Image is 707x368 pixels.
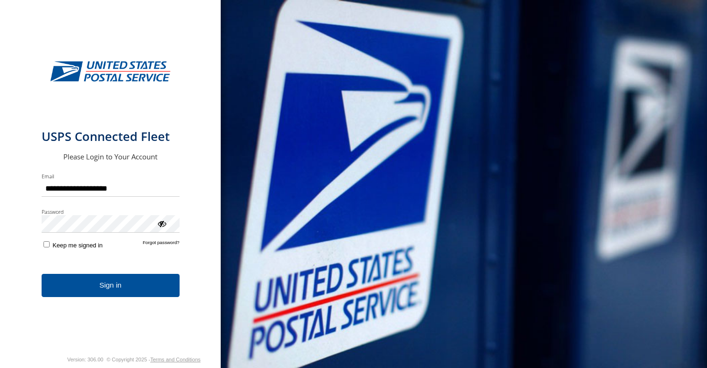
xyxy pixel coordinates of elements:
button: Sign in [42,274,180,297]
label: Email [42,173,180,180]
div: Version: 306.00 [67,357,103,362]
h1: USPS Connected Fleet [42,129,180,144]
form: main [27,23,194,354]
label: Password [42,208,180,215]
input: Keep me signed in [43,241,50,247]
img: USPS Connected Fleet [49,37,172,106]
h2: Please Login to Your Account [42,152,180,161]
div: ViewPassword [157,219,166,228]
span: Keep me signed in [52,242,103,249]
a: Terms and Conditions [150,357,200,362]
a: Forgot password? [143,240,180,249]
div: © Copyright 2025 - [106,357,200,362]
a: Visit our Website [20,355,64,364]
